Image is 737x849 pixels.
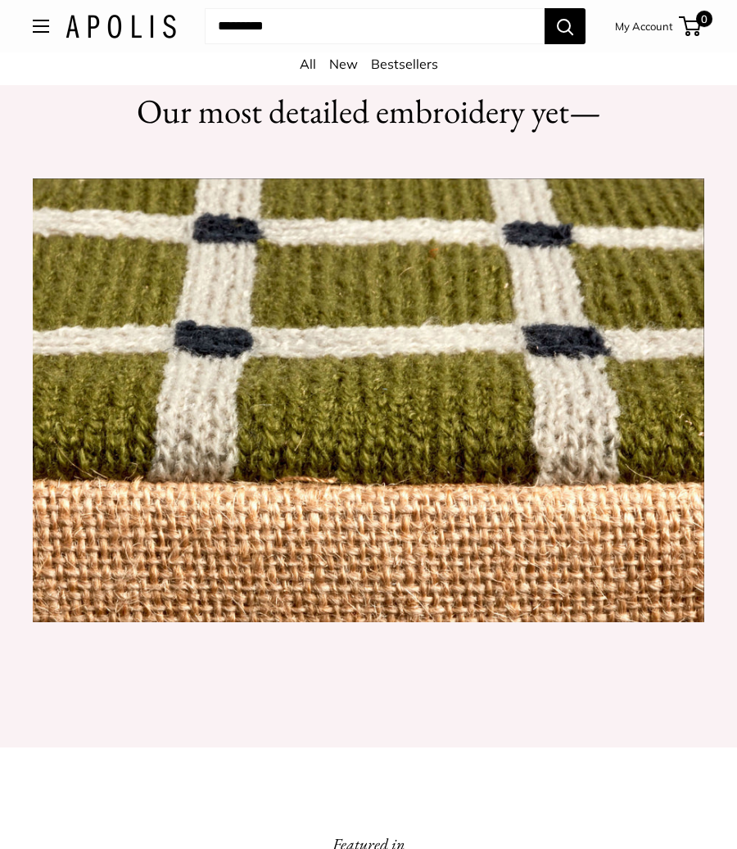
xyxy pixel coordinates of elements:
[33,20,49,33] button: Open menu
[205,8,545,44] input: Search...
[371,56,438,72] a: Bestsellers
[615,16,673,36] a: My Account
[329,56,358,72] a: New
[545,8,586,44] button: Search
[680,16,701,36] a: 0
[696,11,712,27] span: 0
[300,56,316,72] a: All
[33,88,704,136] h2: Our most detailed embroidery yet—
[66,15,176,38] img: Apolis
